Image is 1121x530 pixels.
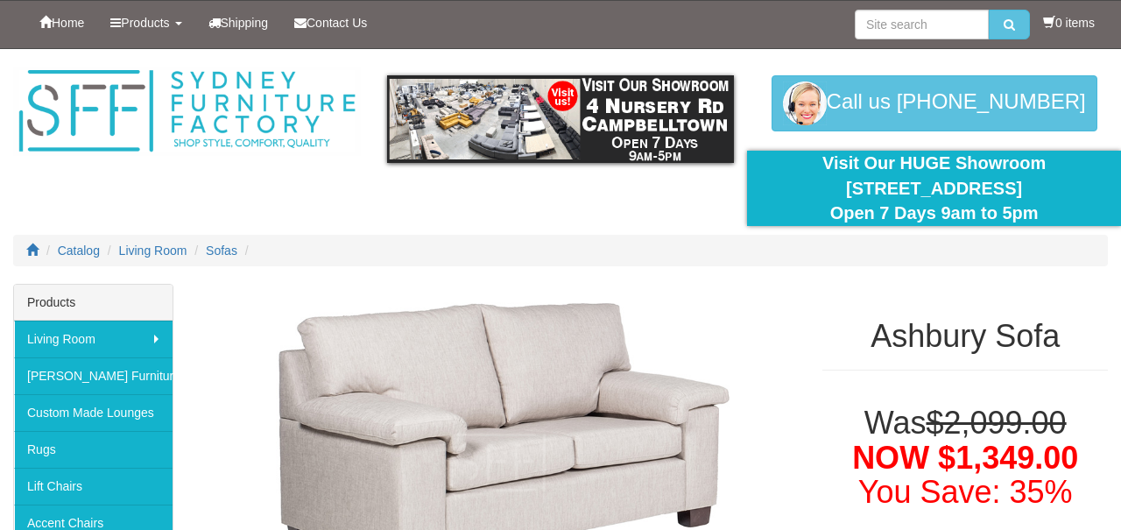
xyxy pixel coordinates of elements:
[14,321,173,357] a: Living Room
[14,431,173,468] a: Rugs
[26,1,97,45] a: Home
[14,285,173,321] div: Products
[855,10,989,39] input: Site search
[926,405,1066,441] del: $2,099.00
[195,1,282,45] a: Shipping
[822,406,1108,510] h1: Was
[58,244,100,258] a: Catalog
[119,244,187,258] a: Living Room
[307,16,367,30] span: Contact Us
[221,16,269,30] span: Shipping
[822,319,1108,354] h1: Ashbury Sofa
[121,16,169,30] span: Products
[14,357,173,394] a: [PERSON_NAME] Furniture
[281,1,380,45] a: Contact Us
[760,151,1108,226] div: Visit Our HUGE Showroom [STREET_ADDRESS] Open 7 Days 9am to 5pm
[206,244,237,258] a: Sofas
[1043,14,1095,32] li: 0 items
[52,16,84,30] span: Home
[14,468,173,505] a: Lift Chairs
[14,394,173,431] a: Custom Made Lounges
[387,75,735,163] img: showroom.gif
[13,67,361,156] img: Sydney Furniture Factory
[97,1,194,45] a: Products
[858,474,1073,510] font: You Save: 35%
[852,440,1078,476] span: NOW $1,349.00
